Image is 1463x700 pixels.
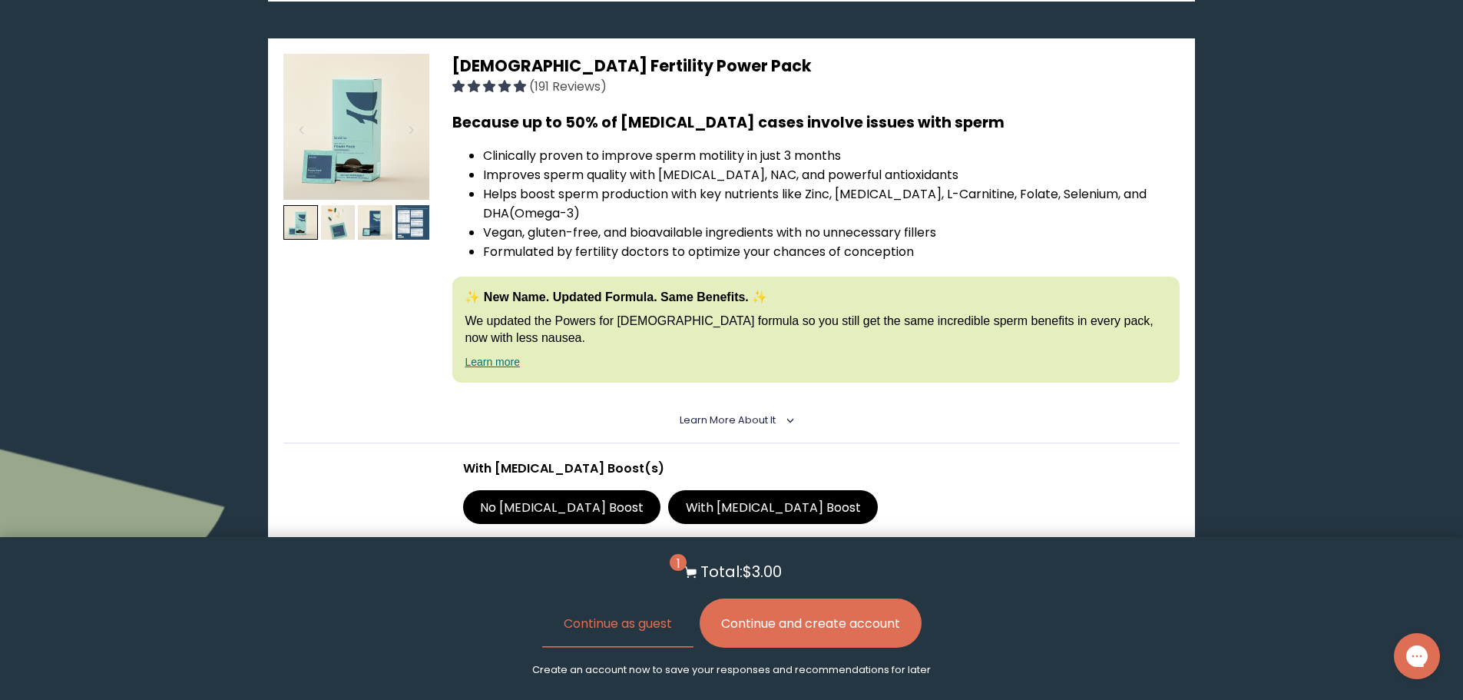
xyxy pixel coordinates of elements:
[358,205,392,240] img: thumbnail image
[483,146,1179,165] li: Clinically proven to improve sperm motility in just 3 months
[668,490,878,524] label: With [MEDICAL_DATA] Boost
[283,205,318,240] img: thumbnail image
[680,413,776,426] span: Learn More About it
[465,356,520,368] a: Learn more
[321,205,356,240] img: thumbnail image
[483,242,1179,261] li: Formulated by fertility doctors to optimize your chances of conception
[700,560,782,583] p: Total: $3.00
[452,78,529,95] span: 4.94 stars
[283,54,429,200] img: thumbnail image
[483,184,1179,223] li: Helps boost sperm production with key nutrients like Zinc, [MEDICAL_DATA], L-Carnitine, Folate, S...
[680,413,783,427] summary: Learn More About it <
[700,599,922,648] button: Continue and create account
[463,490,661,524] label: No [MEDICAL_DATA] Boost
[529,78,607,95] span: (191 Reviews)
[542,599,693,648] button: Continue as guest
[483,165,1179,184] li: Improves sperm quality with [MEDICAL_DATA], NAC, and powerful antioxidants
[465,290,767,304] strong: ✨ New Name. Updated Formula. Same Benefits. ✨
[396,205,430,240] img: thumbnail image
[463,459,1001,478] p: With [MEDICAL_DATA] Boost(s)
[452,111,1179,134] h3: Because up to 50% of [MEDICAL_DATA] cases involve issues with sperm
[465,313,1167,347] p: We updated the Powers for [DEMOGRAPHIC_DATA] formula so you still get the same incredible sperm b...
[670,554,687,571] span: 1
[532,663,931,677] p: Create an account now to save your responses and recommendations for later
[780,416,794,424] i: <
[1386,628,1448,685] iframe: Gorgias live chat messenger
[452,55,812,77] span: [DEMOGRAPHIC_DATA] Fertility Power Pack
[483,223,1179,242] li: Vegan, gluten-free, and bioavailable ingredients with no unnecessary fillers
